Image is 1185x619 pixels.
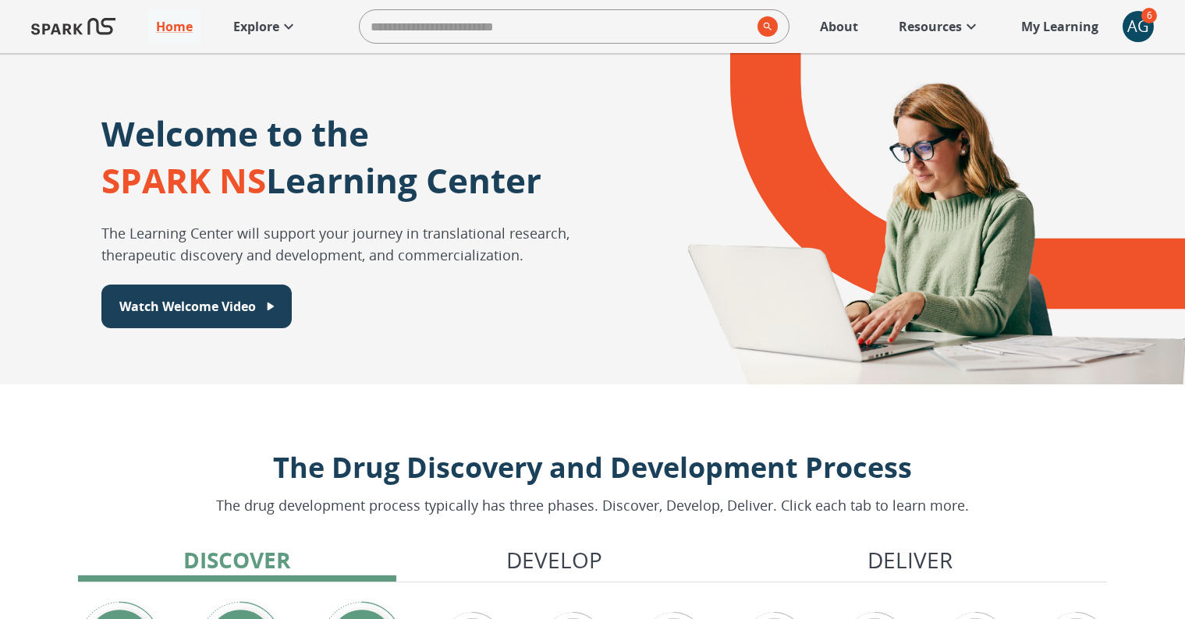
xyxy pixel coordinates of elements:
[1123,11,1154,42] button: account of current user
[101,157,266,203] span: SPARK NS
[31,8,115,45] img: Logo of SPARK at Stanford
[216,447,969,489] p: The Drug Discovery and Development Process
[891,9,988,44] a: Resources
[101,110,541,203] p: Welcome to the Learning Center
[506,543,602,576] p: Develop
[225,9,306,44] a: Explore
[101,285,292,328] button: Watch Welcome Video
[1021,17,1098,36] p: My Learning
[156,17,193,36] p: Home
[1141,8,1157,23] span: 6
[820,17,858,36] p: About
[233,17,279,36] p: Explore
[183,543,290,576] p: Discover
[812,9,866,44] a: About
[148,9,200,44] a: Home
[1123,11,1154,42] div: AG
[119,297,256,316] p: Watch Welcome Video
[867,543,953,576] p: Deliver
[1013,9,1107,44] a: My Learning
[216,495,969,516] p: The drug development process typically has three phases. Discover, Develop, Deliver. Click each t...
[101,222,644,266] p: The Learning Center will support your journey in translational research, therapeutic discovery an...
[899,17,962,36] p: Resources
[751,10,778,43] button: search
